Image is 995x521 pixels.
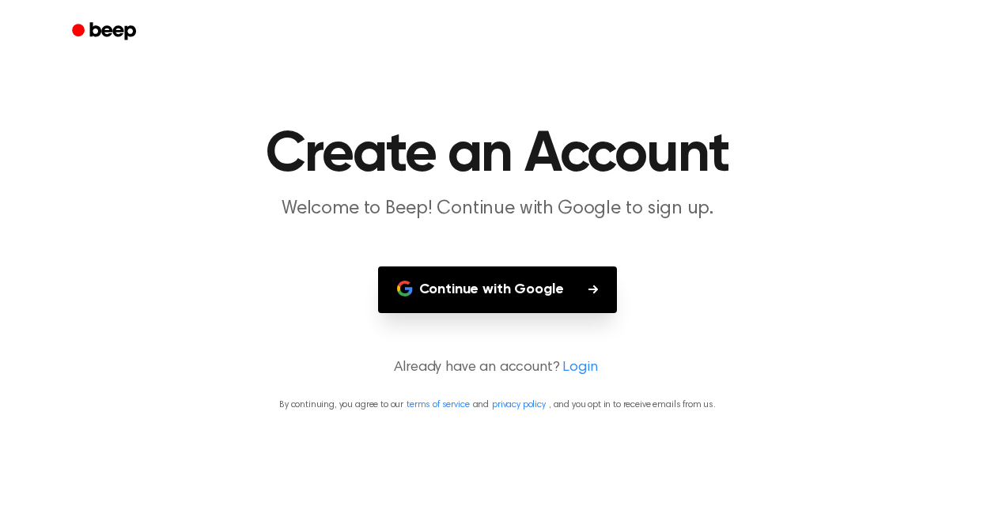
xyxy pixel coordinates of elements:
[19,357,976,379] p: Already have an account?
[194,196,801,222] p: Welcome to Beep! Continue with Google to sign up.
[378,266,618,313] button: Continue with Google
[562,357,597,379] a: Login
[61,17,150,47] a: Beep
[407,400,469,410] a: terms of service
[93,126,902,183] h1: Create an Account
[492,400,546,410] a: privacy policy
[19,398,976,412] p: By continuing, you agree to our and , and you opt in to receive emails from us.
